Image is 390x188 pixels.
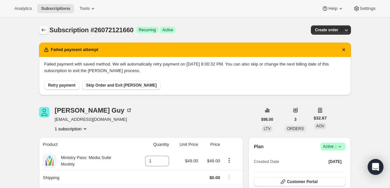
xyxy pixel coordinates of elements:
[162,27,173,33] span: Active
[200,137,222,152] th: Price
[254,143,264,150] h2: Plan
[294,117,297,122] span: 3
[135,137,171,152] th: Quantity
[41,6,70,11] span: Subscriptions
[318,4,348,13] button: Help
[254,158,279,165] span: Created Date
[139,27,156,33] span: Recurring
[287,179,317,184] span: Customer Portal
[323,143,343,150] span: Active
[86,83,157,88] span: Skip Order and Exit [PERSON_NAME]
[11,4,36,13] button: Analytics
[325,157,346,166] button: [DATE]
[311,25,342,35] button: Create order
[335,144,336,149] span: |
[328,6,337,11] span: Help
[257,115,277,124] button: $98.00
[39,25,48,35] button: Subscriptions
[55,125,88,132] button: Product actions
[55,116,132,123] span: [EMAIL_ADDRESS][DOMAIN_NAME]
[315,27,338,33] span: Create order
[44,81,79,90] button: Retry payment
[43,154,56,168] img: product img
[316,124,324,128] span: AOV
[39,170,135,185] th: Shipping
[264,126,271,131] span: LTV
[61,162,75,167] small: Monthly
[254,177,345,186] button: Customer Portal
[261,117,273,122] span: $98.00
[224,173,234,180] button: Shipping actions
[79,6,90,11] span: Tools
[287,126,304,131] span: ORDERS
[185,158,198,163] span: $49.00
[37,4,74,13] button: Subscriptions
[56,154,111,168] div: Ministry Pass: Media Suite
[207,158,220,163] span: $49.00
[82,81,161,90] button: Skip Order and Exit [PERSON_NAME]
[224,157,234,164] button: Product actions
[44,61,346,74] p: Failed payment with saved method. We will automatically retry payment on [DATE] 8:00:32 PM. You c...
[329,159,342,164] span: [DATE]
[209,175,220,180] span: $0.00
[14,6,32,11] span: Analytics
[76,4,100,13] button: Tools
[39,137,135,152] th: Product
[368,159,383,175] div: Open Intercom Messenger
[360,6,376,11] span: Settings
[171,137,200,152] th: Unit Price
[339,45,348,54] button: Dismiss notification
[48,83,76,88] span: Retry payment
[50,26,134,34] span: Subscription #26072121660
[314,115,327,121] span: $32.67
[349,4,379,13] button: Settings
[39,107,50,118] span: Winston Guy
[291,115,301,124] button: 3
[51,46,98,53] h2: Failed payment attempt
[55,107,132,114] div: [PERSON_NAME] Guy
